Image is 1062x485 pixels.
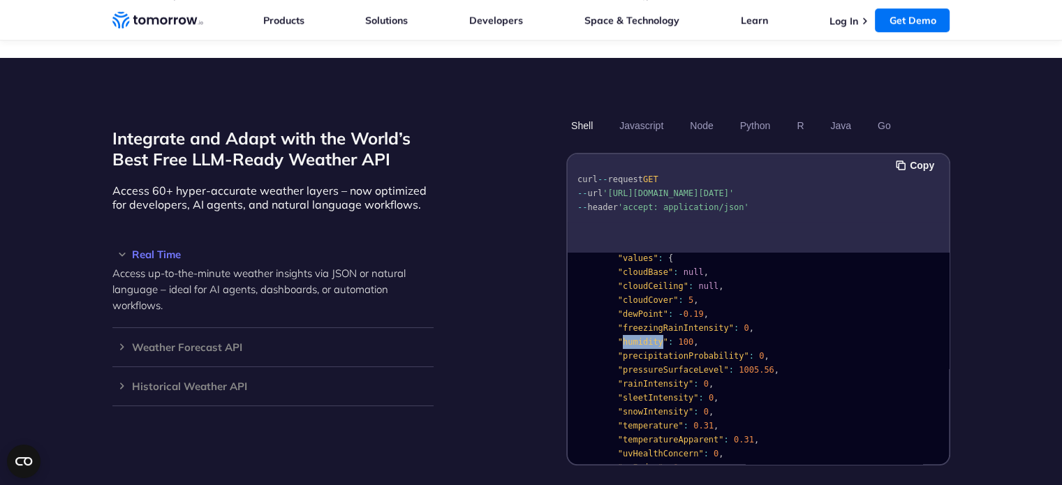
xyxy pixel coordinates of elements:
[678,295,683,305] span: :
[739,365,774,375] span: 1005.56
[764,351,769,361] span: ,
[693,295,698,305] span: ,
[714,449,718,458] span: 0
[698,281,718,291] span: null
[735,114,775,137] button: Python
[112,265,434,313] p: Access up-to-the-minute weather insights via JSON or natural language – ideal for AI agents, dash...
[617,253,658,263] span: "values"
[617,407,693,417] span: "snowIntensity"
[896,158,938,173] button: Copy
[617,337,668,347] span: "humidity"
[703,267,708,277] span: ,
[603,188,734,198] span: '[URL][DOMAIN_NAME][DATE]'
[718,449,723,458] span: ,
[617,202,748,212] span: 'accept: application/json'
[587,202,617,212] span: header
[668,253,673,263] span: {
[617,323,733,333] span: "freezingRainIntensity"
[112,342,434,352] h3: Weather Forecast API
[566,114,598,137] button: Shell
[693,379,698,389] span: :
[112,128,434,170] h2: Integrate and Adapt with the World’s Best Free LLM-Ready Weather API
[668,337,673,347] span: :
[577,188,587,198] span: --
[617,281,688,291] span: "cloudCeiling"
[688,295,693,305] span: 5
[708,393,713,403] span: 0
[825,114,856,137] button: Java
[741,14,768,27] a: Learn
[708,407,713,417] span: ,
[658,253,663,263] span: :
[875,8,950,32] a: Get Demo
[617,379,693,389] span: "rainIntensity"
[693,421,714,431] span: 0.31
[703,407,708,417] span: 0
[663,463,668,472] span: :
[617,351,748,361] span: "precipitationProbability"
[614,114,668,137] button: Javascript
[748,351,753,361] span: :
[693,407,698,417] span: :
[607,174,643,184] span: request
[365,14,408,27] a: Solutions
[617,365,728,375] span: "pressureSurfaceLevel"
[587,188,603,198] span: url
[728,365,733,375] span: :
[683,309,703,319] span: 0.19
[617,295,678,305] span: "cloudCover"
[584,14,679,27] a: Space & Technology
[718,281,723,291] span: ,
[688,281,693,291] span: :
[597,174,607,184] span: --
[744,323,748,333] span: 0
[577,174,598,184] span: curl
[112,381,434,391] h3: Historical Weather API
[617,421,683,431] span: "temperature"
[617,435,723,445] span: "temperatureApparent"
[668,309,673,319] span: :
[714,421,718,431] span: ,
[792,114,809,137] button: R
[7,445,40,478] button: Open CMP widget
[263,14,304,27] a: Products
[617,463,663,472] span: "uvIndex"
[642,174,658,184] span: GET
[753,435,758,445] span: ,
[698,393,703,403] span: :
[693,337,698,347] span: ,
[759,351,764,361] span: 0
[678,463,683,472] span: ,
[703,449,708,458] span: :
[112,249,434,260] h3: Real Time
[733,323,738,333] span: :
[673,267,678,277] span: :
[733,435,753,445] span: 0.31
[678,309,683,319] span: -
[703,309,708,319] span: ,
[829,15,857,27] a: Log In
[774,365,779,375] span: ,
[683,267,703,277] span: null
[617,393,698,403] span: "sleetIntensity"
[673,463,678,472] span: 0
[617,449,703,458] span: "uvHealthConcern"
[617,309,668,319] span: "dewPoint"
[685,114,718,137] button: Node
[469,14,523,27] a: Developers
[872,114,895,137] button: Go
[748,323,753,333] span: ,
[708,379,713,389] span: ,
[714,393,718,403] span: ,
[112,10,203,31] a: Home link
[577,202,587,212] span: --
[703,379,708,389] span: 0
[723,435,728,445] span: :
[112,184,434,211] p: Access 60+ hyper-accurate weather layers – now optimized for developers, AI agents, and natural l...
[617,267,672,277] span: "cloudBase"
[678,337,693,347] span: 100
[683,421,688,431] span: :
